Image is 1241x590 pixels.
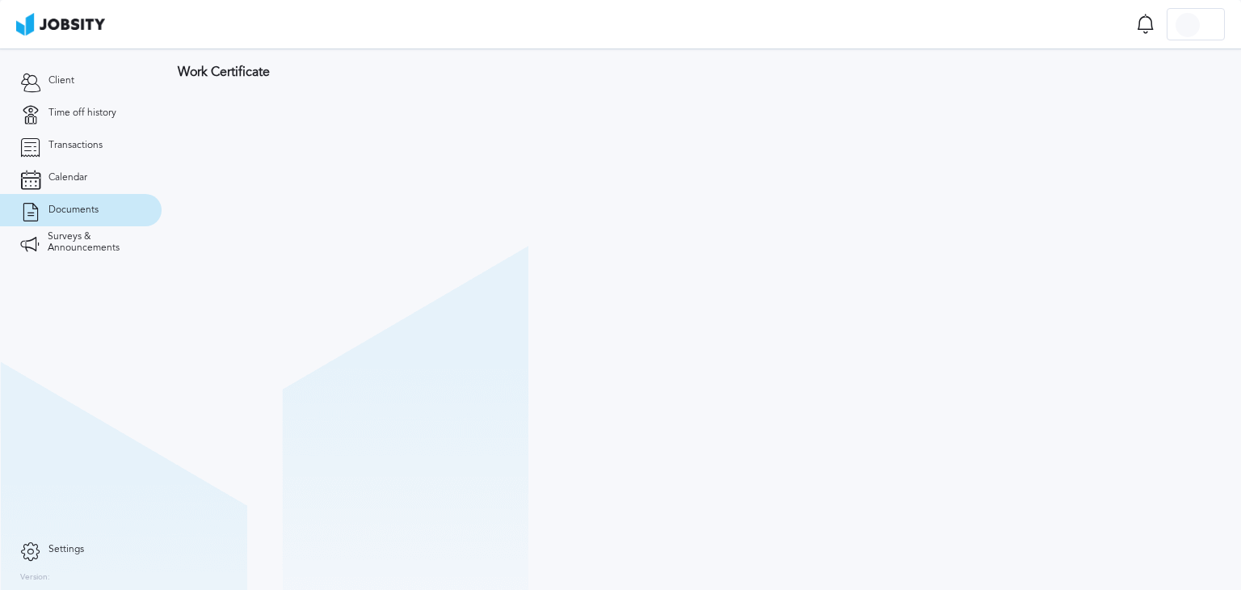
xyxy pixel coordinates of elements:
img: ab4bad089aa723f57921c736e9817d99.png [16,13,105,36]
h3: Work Certificate [178,65,1225,79]
span: Time off history [48,107,116,119]
span: Documents [48,204,99,216]
label: Version: [20,573,50,583]
span: Client [48,75,74,86]
span: Transactions [48,140,103,151]
span: Surveys & Announcements [48,231,141,254]
span: Calendar [48,172,87,183]
span: Settings [48,544,84,555]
